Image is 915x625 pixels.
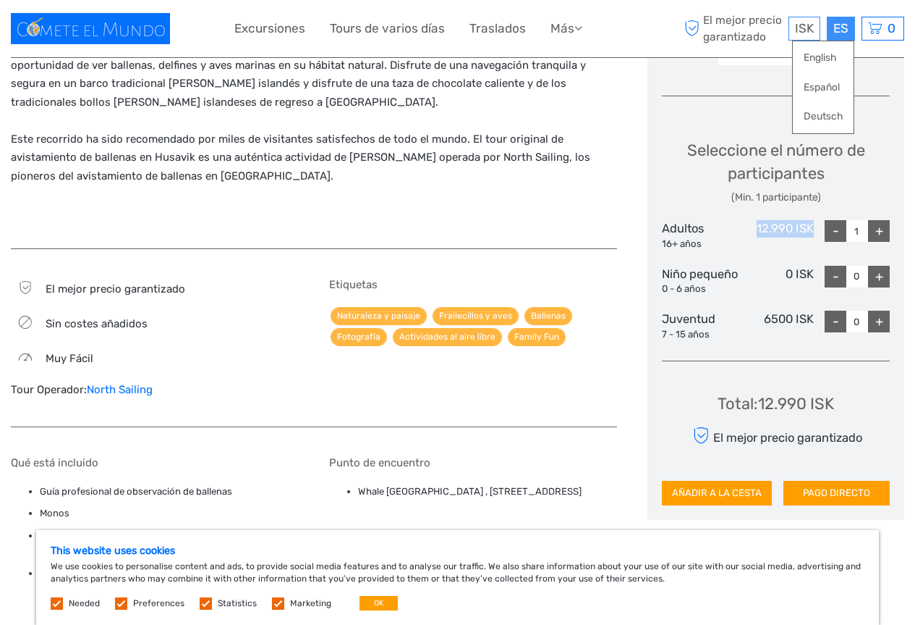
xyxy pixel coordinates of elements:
div: Seleccione el número de participantes [662,139,890,205]
li: abrigados e impermeables si es necesario [40,528,299,544]
span: Sin costes añadidos [46,317,148,330]
div: Juventud [662,311,738,341]
a: English [793,45,854,71]
li: Whale [GEOGRAPHIC_DATA] , [STREET_ADDRESS] [358,484,617,500]
div: + [868,266,890,288]
button: PAGO DIRECTO [783,481,890,506]
span: 0 [885,21,898,35]
a: Actividades al aire libre [393,328,502,346]
label: Preferences [133,597,184,610]
div: + [868,220,890,242]
a: North Sailing [87,383,153,396]
p: We're away right now. Please check back later! [20,25,163,37]
ul: , , orientación en inglés [11,484,299,604]
a: Excursiones [234,18,305,39]
div: Niño pequeño [662,266,738,296]
a: Fotografía [331,328,387,346]
label: Marketing [290,597,331,610]
label: Needed [69,597,100,610]
label: Statistics [218,597,257,610]
li: Guía profesional de observación de ballenas [40,484,299,500]
div: + [868,311,890,332]
div: 6500 ISK [738,311,814,341]
span: Muy fácil [46,352,93,365]
button: OK [359,596,398,611]
div: 7 - 15 años [662,328,738,342]
div: 0 - 6 años [662,282,738,296]
button: Open LiveChat chat widget [166,22,184,40]
a: Family Fun [508,328,566,346]
div: We use cookies to personalise content and ads, to provide social media features and to analyse ou... [36,530,879,625]
span: ISK [795,21,814,35]
a: Deutsch [793,104,854,130]
div: Adultos [662,220,738,251]
a: Ballenas [524,307,572,325]
a: Español [793,75,854,101]
h5: This website uses cookies [51,545,864,557]
h5: Punto de encuentro [329,456,617,469]
h5: Qué está incluido [11,456,299,469]
a: Tours de varios días [330,18,445,39]
h5: Etiquetas [329,278,617,291]
div: 0 ISK [738,266,814,296]
div: - [825,220,846,242]
span: El mejor precio garantizado [681,12,785,44]
img: 1596-f2c90223-336e-450d-9c2c-e84ae6d72b4c_logo_small.jpg [11,13,170,44]
div: - [825,311,846,332]
div: Total : 12.990 ISK [718,393,834,415]
div: (Min. 1 participante) [662,190,890,205]
a: Frailecillos y aves [433,307,519,325]
a: Traslados [469,18,526,39]
li: Monos [40,506,299,521]
a: Más [550,18,582,39]
div: El mejor precio garantizado [689,423,862,448]
div: 16+ años [662,238,738,251]
p: En este recorrido de 3 horas, se maravillará con la belleza natural de la bahía de [GEOGRAPHIC_DA... [11,38,617,185]
div: - [825,266,846,288]
div: Tour Operador: [11,382,299,398]
div: ES [827,17,855,41]
button: AÑADIR A LA CESTA [662,481,772,506]
div: 12.990 ISK [738,220,814,251]
a: Naturaleza y paisaje [331,307,427,325]
span: El mejor precio garantizado [46,282,185,295]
